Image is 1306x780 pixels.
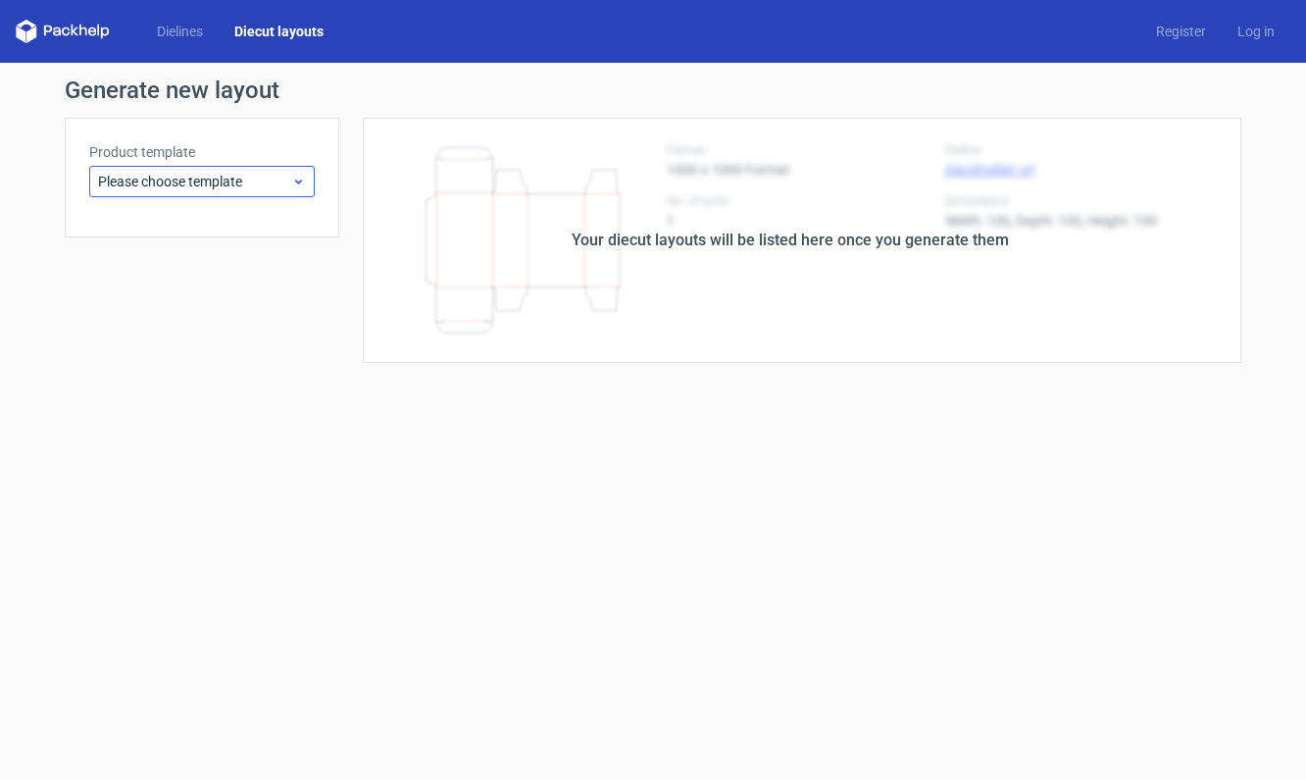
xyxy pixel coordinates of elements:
[1222,22,1290,41] a: Log in
[1140,22,1222,41] a: Register
[98,172,291,191] span: Please choose template
[65,78,1241,102] h1: Generate new layout
[89,142,315,162] label: Product template
[141,22,219,41] a: Dielines
[572,229,1009,252] div: Your diecut layouts will be listed here once you generate them
[219,22,339,41] a: Diecut layouts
